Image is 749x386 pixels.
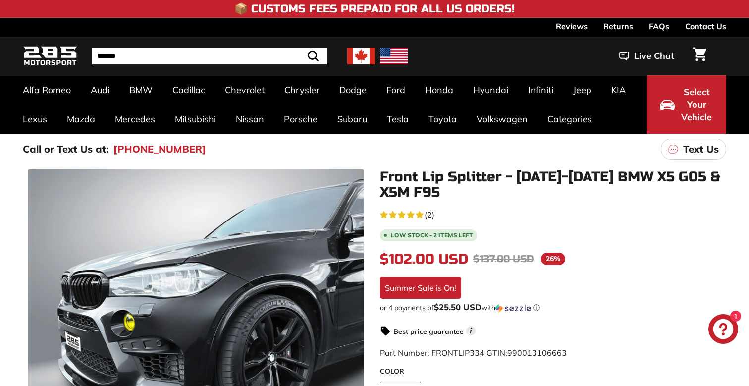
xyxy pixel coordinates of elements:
[634,50,674,62] span: Live Chat
[687,39,712,73] a: Cart
[563,75,601,105] a: Jeep
[13,75,81,105] a: Alfa Romeo
[463,75,518,105] a: Hyundai
[92,48,327,64] input: Search
[13,105,57,134] a: Lexus
[606,44,687,68] button: Live Chat
[119,75,162,105] a: BMW
[419,105,467,134] a: Toyota
[683,142,719,157] p: Text Us
[215,75,274,105] a: Chevrolet
[467,105,537,134] a: Volkswagen
[391,232,473,238] span: Low stock - 2 items left
[680,86,713,124] span: Select Your Vehicle
[57,105,105,134] a: Mazda
[165,105,226,134] a: Mitsubishi
[380,208,726,221] a: 5.0 rating (2 votes)
[473,253,534,265] span: $137.00 USD
[380,348,567,358] span: Part Number: FRONTLIP334 GTIN:
[601,75,636,105] a: KIA
[649,18,669,35] a: FAQs
[685,18,726,35] a: Contact Us
[376,75,415,105] a: Ford
[162,75,215,105] a: Cadillac
[380,303,726,313] div: or 4 payments of$25.50 USDwithSezzle Click to learn more about Sezzle
[380,366,726,377] label: COLOR
[380,251,468,268] span: $102.00 USD
[647,75,726,134] button: Select Your Vehicle
[518,75,563,105] a: Infiniti
[495,304,531,313] img: Sezzle
[377,105,419,134] a: Tesla
[537,105,602,134] a: Categories
[380,169,726,200] h1: Front Lip Splitter - [DATE]-[DATE] BMW X5 G05 & X5M F95
[23,142,108,157] p: Call or Text Us at:
[226,105,274,134] a: Nissan
[105,105,165,134] a: Mercedes
[466,326,476,335] span: i
[425,209,434,221] span: (2)
[603,18,633,35] a: Returns
[415,75,463,105] a: Honda
[393,327,464,336] strong: Best price guarantee
[541,253,565,265] span: 26%
[81,75,119,105] a: Audi
[380,303,726,313] div: or 4 payments of with
[329,75,376,105] a: Dodge
[23,45,77,68] img: Logo_285_Motorsport_areodynamics_components
[327,105,377,134] a: Subaru
[113,142,206,157] a: [PHONE_NUMBER]
[234,3,515,15] h4: 📦 Customs Fees Prepaid for All US Orders!
[434,302,481,312] span: $25.50 USD
[380,277,461,299] div: Summer Sale is On!
[661,139,726,160] a: Text Us
[507,348,567,358] span: 990013106663
[556,18,588,35] a: Reviews
[274,105,327,134] a: Porsche
[274,75,329,105] a: Chrysler
[705,314,741,346] inbox-online-store-chat: Shopify online store chat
